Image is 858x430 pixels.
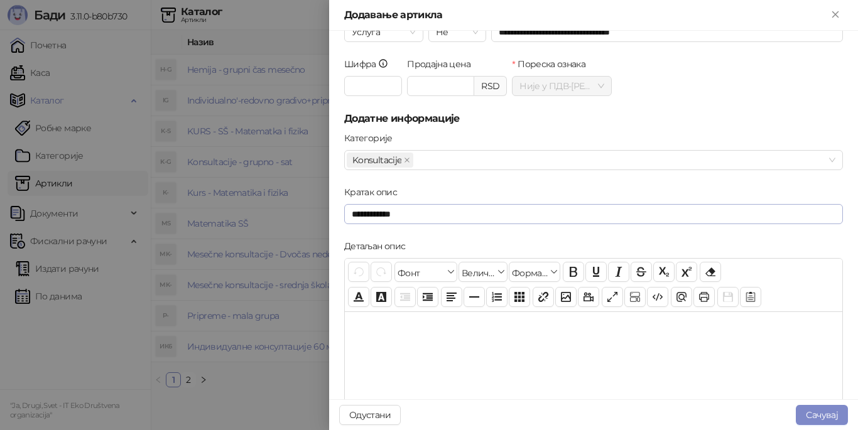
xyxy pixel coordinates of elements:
button: Формати [509,262,560,282]
button: Поврати [348,262,369,282]
button: Уклони формат [700,262,721,282]
button: Слика [555,287,577,307]
span: Услуга [352,23,416,41]
button: Боја позадине [371,287,392,307]
button: Табела [509,287,530,307]
button: Боја текста [348,287,369,307]
button: Понови [371,262,392,282]
button: Приказ кода [647,287,668,307]
button: Експонент [676,262,697,282]
input: Кратак опис [344,204,843,224]
label: Детаљан опис [344,239,413,253]
button: Фонт [394,262,457,282]
button: Индексирано [653,262,675,282]
input: Назив [491,22,843,42]
span: Не [436,23,479,41]
button: Сачувај [717,287,739,307]
span: Није у ПДВ - [PERSON_NAME] ( 0,00 %) [519,77,604,95]
button: Штампај [693,287,715,307]
button: Видео [578,287,599,307]
label: Продајна цена [407,57,478,71]
div: Додавање артикла [344,8,828,23]
button: Сачувај [796,405,848,425]
button: Искошено [608,262,629,282]
button: Извлачење [394,287,416,307]
button: Подебљано [563,262,584,282]
label: Пореска ознака [512,57,593,71]
button: Прикажи блокове [624,287,646,307]
span: close [404,157,410,163]
button: Прецртано [631,262,652,282]
button: Close [828,8,843,23]
span: Konsultacije [352,153,401,167]
div: RSD [474,76,507,96]
button: Приказ преко целог екрана [602,287,623,307]
button: Поравнање [441,287,462,307]
button: Хоризонтална линија [464,287,485,307]
button: Подвучено [585,262,607,282]
button: Увлачење [417,287,438,307]
span: Konsultacije [347,153,413,168]
button: Листа [486,287,508,307]
label: Кратак опис [344,185,405,199]
label: Шифра [344,57,396,71]
button: Веза [533,287,554,307]
label: Категорије [344,131,400,145]
button: Шаблон [740,287,761,307]
button: Величина [459,262,508,282]
h5: Додатне информације [344,111,843,126]
button: Одустани [339,405,401,425]
button: Преглед [671,287,692,307]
